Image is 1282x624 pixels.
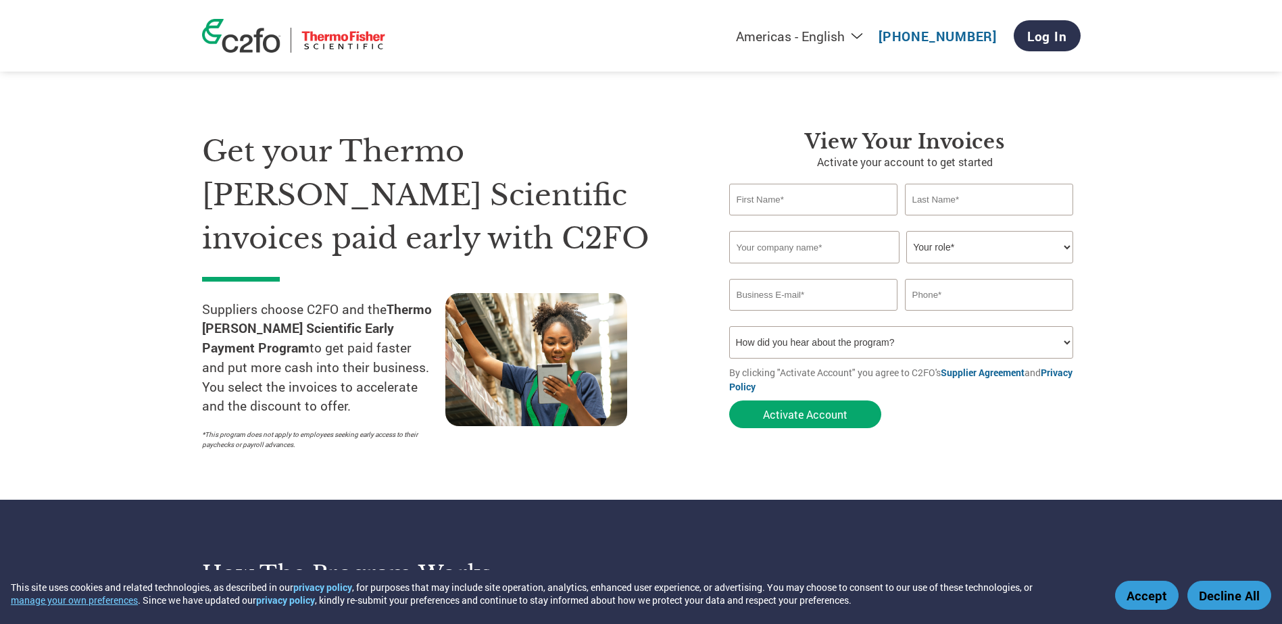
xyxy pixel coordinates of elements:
[729,184,898,215] input: First Name*
[202,430,432,450] p: *This program does not apply to employees seeking early access to their paychecks or payroll adva...
[729,217,898,226] div: Invalid first name or first name is too long
[729,312,898,321] div: Inavlid Email Address
[729,365,1081,394] p: By clicking "Activate Account" you agree to C2FO's and
[729,265,1074,274] div: Invalid company name or company name is too long
[729,154,1081,170] p: Activate your account to get started
[202,301,432,357] strong: Thermo [PERSON_NAME] Scientific Early Payment Program
[11,581,1095,606] div: This site uses cookies and related technologies, as described in our , for purposes that may incl...
[941,366,1025,379] a: Supplier Agreement
[11,594,138,606] button: manage your own preferences
[445,293,627,426] img: supply chain worker
[729,130,1081,154] h3: View Your Invoices
[256,594,315,606] a: privacy policy
[202,19,280,53] img: c2fo logo
[729,279,898,311] input: Invalid Email format
[301,28,386,53] img: Thermo Fisher Scientific
[906,231,1073,263] select: Title/Role
[729,400,881,428] button: Activate Account
[905,312,1074,321] div: Inavlid Phone Number
[293,581,352,594] a: privacy policy
[202,560,624,587] h3: How the program works
[729,366,1073,393] a: Privacy Policy
[1187,581,1271,610] button: Decline All
[1014,20,1081,51] a: Log In
[905,184,1074,215] input: Last Name*
[905,279,1074,311] input: Phone*
[729,231,899,263] input: Your company name*
[202,130,689,261] h1: Get your Thermo [PERSON_NAME] Scientific invoices paid early with C2FO
[1115,581,1179,610] button: Accept
[905,217,1074,226] div: Invalid last name or last name is too long
[879,28,997,45] a: [PHONE_NUMBER]
[202,300,445,417] p: Suppliers choose C2FO and the to get paid faster and put more cash into their business. You selec...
